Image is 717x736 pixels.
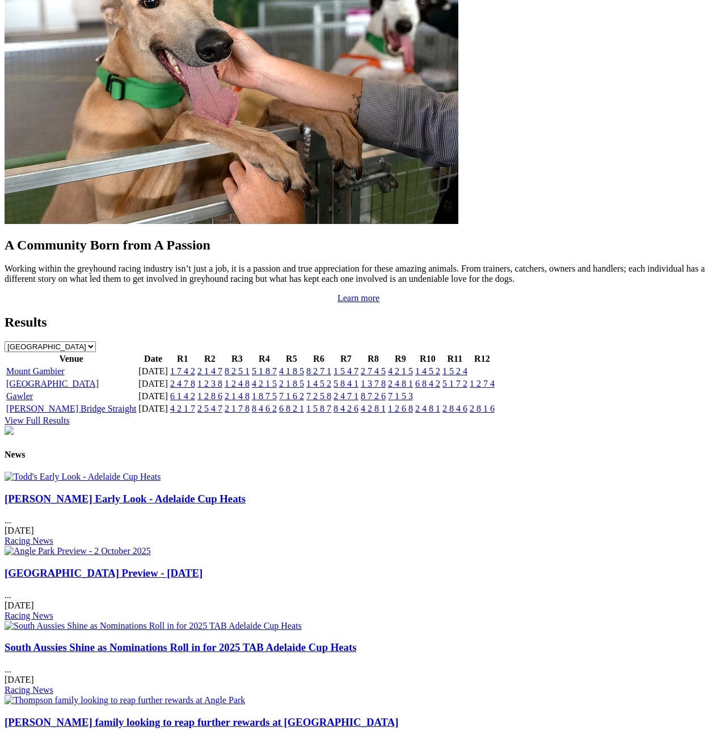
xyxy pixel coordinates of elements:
[360,353,386,365] th: R8
[5,450,712,460] h4: News
[306,404,331,413] a: 1 5 8 7
[197,404,222,413] a: 2 5 4 7
[306,391,331,401] a: 7 2 5 8
[415,404,440,413] a: 2 4 8 1
[138,403,168,414] td: [DATE]
[361,366,386,376] a: 2 7 4 5
[5,641,356,653] a: South Aussies Shine as Nominations Roll in for 2025 TAB Adelaide Cup Heats
[279,404,304,413] a: 6 8 2 1
[306,366,331,376] a: 8 2 7 1
[5,426,14,435] img: chasers_homepage.jpg
[5,264,712,284] p: Working within the greyhound racing industry isn’t just a job, it is a passion and true appreciat...
[138,366,168,377] td: [DATE]
[5,315,712,330] h2: Results
[470,404,495,413] a: 2 8 1 6
[5,695,245,705] img: Thompson family looking to reap further rewards at Angle Park
[224,353,250,365] th: R3
[170,391,195,401] a: 6 1 4 2
[415,379,440,388] a: 6 8 4 2
[361,391,386,401] a: 8 7 2 6
[306,379,331,388] a: 1 4 5 2
[388,366,413,376] a: 4 2 1 5
[388,404,413,413] a: 1 2 6 8
[251,353,277,365] th: R4
[225,391,250,401] a: 2 1 4 8
[361,404,386,413] a: 4 2 8 1
[5,600,34,610] span: [DATE]
[5,567,203,579] a: [GEOGRAPHIC_DATA] Preview - [DATE]
[442,379,467,388] a: 5 1 7 2
[6,366,65,376] a: Mount Gambier
[5,567,712,621] div: ...
[442,353,468,365] th: R11
[5,621,302,631] img: South Aussies Shine as Nominations Roll in for 2025 TAB Adelaide Cup Heats
[170,353,196,365] th: R1
[5,493,712,547] div: ...
[442,404,467,413] a: 2 8 4 6
[197,379,222,388] a: 1 2 3 8
[6,391,33,401] a: Gawler
[5,716,398,728] a: [PERSON_NAME] family looking to reap further rewards at [GEOGRAPHIC_DATA]
[279,391,304,401] a: 7 1 6 2
[5,685,53,695] a: Racing News
[5,472,161,482] img: Todd's Early Look - Adelaide Cup Heats
[442,366,467,376] a: 1 5 2 4
[415,366,440,376] a: 1 4 5 2
[5,526,34,535] span: [DATE]
[334,366,358,376] a: 1 5 4 7
[387,353,414,365] th: R9
[138,391,168,402] td: [DATE]
[470,379,495,388] a: 1 2 7 4
[5,611,53,620] a: Racing News
[361,379,386,388] a: 1 3 7 8
[279,366,304,376] a: 4 1 8 5
[252,404,277,413] a: 8 4 6 2
[334,379,358,388] a: 5 8 4 1
[388,379,413,388] a: 2 4 8 1
[252,391,277,401] a: 1 8 7 5
[170,366,195,376] a: 1 7 4 2
[279,379,304,388] a: 2 1 8 5
[338,293,379,303] a: Learn more
[225,366,250,376] a: 8 2 5 1
[197,353,223,365] th: R2
[5,641,712,695] div: ...
[5,238,712,253] h2: A Community Born from A Passion
[5,416,70,425] a: View Full Results
[5,675,34,684] span: [DATE]
[170,379,195,388] a: 2 4 7 8
[138,353,168,365] th: Date
[279,353,305,365] th: R5
[225,404,250,413] a: 2 1 7 8
[388,391,413,401] a: 7 1 5 3
[197,391,222,401] a: 1 2 8 6
[5,536,53,545] a: Racing News
[252,379,277,388] a: 4 2 1 5
[170,404,195,413] a: 4 2 1 7
[197,366,222,376] a: 2 1 4 7
[6,404,136,413] a: [PERSON_NAME] Bridge Straight
[6,379,99,388] a: [GEOGRAPHIC_DATA]
[334,391,358,401] a: 2 4 7 1
[5,546,151,556] img: Angle Park Preview - 2 October 2025
[469,353,495,365] th: R12
[225,379,250,388] a: 1 2 4 8
[138,378,168,390] td: [DATE]
[252,366,277,376] a: 5 1 8 7
[333,353,359,365] th: R7
[415,353,441,365] th: R10
[6,353,137,365] th: Venue
[5,493,246,505] a: [PERSON_NAME] Early Look - Adelaide Cup Heats
[306,353,332,365] th: R6
[334,404,358,413] a: 8 4 2 6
